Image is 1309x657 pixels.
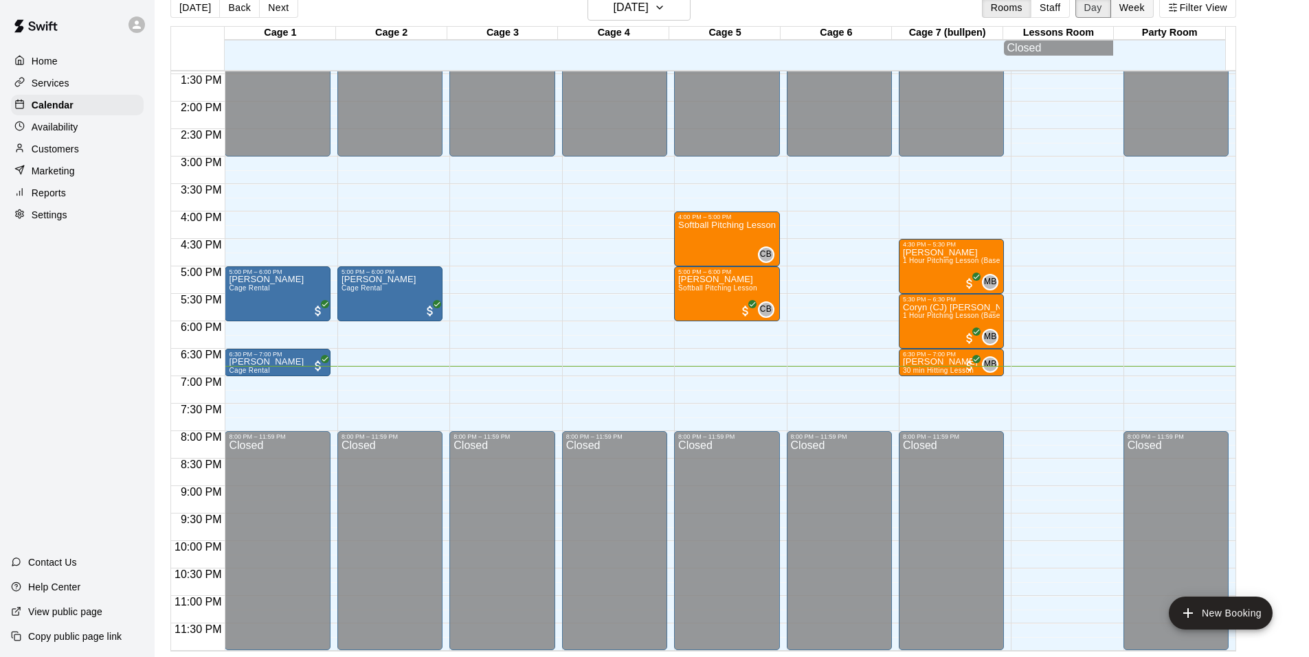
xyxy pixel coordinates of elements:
a: Settings [11,205,144,225]
div: Closed [791,440,888,655]
span: MB [984,330,997,344]
span: 9:30 PM [177,514,225,525]
div: Closed [678,440,775,655]
a: Reports [11,183,144,203]
div: Closed [1007,42,1110,54]
span: All customers have paid [963,359,976,373]
div: 8:00 PM – 11:59 PM: Closed [225,431,330,650]
div: Chloe Bennett [758,301,774,318]
div: Chloe Bennett [758,246,774,263]
span: CB [760,248,772,262]
span: 10:00 PM [171,541,225,553]
span: Matthew Burns [987,329,998,345]
span: 6:00 PM [177,321,225,333]
div: 8:00 PM – 11:59 PM [678,433,775,440]
div: 6:30 PM – 7:00 PM [903,351,1000,358]
p: Contact Us [28,555,77,569]
span: 4:00 PM [177,211,225,223]
div: 4:00 PM – 5:00 PM [678,214,775,220]
p: Help Center [28,580,80,594]
a: Services [11,73,144,93]
div: 6:30 PM – 7:00 PM [229,351,326,358]
div: Lessons Room [1003,27,1115,40]
div: 5:30 PM – 6:30 PM [903,296,1000,303]
a: Calendar [11,95,144,115]
div: 8:00 PM – 11:59 PM [229,433,326,440]
p: View public page [28,605,102,619]
div: 4:30 PM – 5:30 PM: Brady Dickerson [899,239,1004,294]
div: Customers [11,139,144,159]
span: 11:00 PM [171,596,225,608]
div: Cage 4 [558,27,669,40]
div: 8:00 PM – 11:59 PM [566,433,663,440]
p: Customers [32,142,79,156]
span: All customers have paid [739,304,752,318]
div: Cage 1 [225,27,336,40]
div: 6:30 PM – 7:00 PM: Parker Wittenhagen [899,349,1004,376]
div: 8:00 PM – 11:59 PM: Closed [787,431,892,650]
span: 30 min Hitting Lesson [903,367,974,374]
div: Marketing [11,161,144,181]
span: 9:00 PM [177,486,225,498]
span: Matthew Burns [987,356,998,373]
span: 7:30 PM [177,404,225,415]
span: Cage Rental [229,284,269,292]
div: 4:00 PM – 5:00 PM: Softball Pitching Lesson [674,211,779,266]
div: Cage 5 [669,27,781,40]
div: Party Room [1114,27,1225,40]
div: 5:00 PM – 6:00 PM: Kara Wynn [225,266,330,321]
p: Calendar [32,98,74,112]
div: Cage 7 (bullpen) [892,27,1003,40]
span: 11:30 PM [171,623,225,635]
div: Closed [566,440,663,655]
div: 8:00 PM – 11:59 PM: Closed [899,431,1004,650]
p: Availability [32,120,78,134]
span: 3:30 PM [177,184,225,196]
div: 8:00 PM – 11:59 PM [1128,433,1224,440]
div: Closed [454,440,550,655]
div: 5:00 PM – 6:00 PM [229,268,326,275]
span: CB [760,303,772,316]
span: 6:30 PM [177,349,225,360]
div: 5:00 PM – 6:00 PM: AJ Marin [337,266,443,321]
span: MB [984,358,997,371]
span: 1 Hour Pitching Lesson (Baseball) [903,312,1014,319]
div: Closed [342,440,438,655]
span: Matthew Burns [987,274,998,290]
div: Closed [1128,440,1224,655]
div: Closed [903,440,1000,655]
a: Availability [11,117,144,137]
span: Chloe Bennett [763,301,774,318]
div: Home [11,51,144,71]
div: Cage 6 [781,27,892,40]
span: Chloe Bennett [763,246,774,263]
span: 8:30 PM [177,459,225,470]
p: Services [32,76,69,90]
span: 3:00 PM [177,157,225,168]
span: 2:30 PM [177,129,225,141]
span: MB [984,275,997,289]
div: Closed [229,440,326,655]
span: All customers have paid [963,277,976,290]
span: 10:30 PM [171,568,225,580]
div: 5:00 PM – 6:00 PM [342,268,438,275]
div: 8:00 PM – 11:59 PM [791,433,888,440]
p: Home [32,54,58,68]
span: All customers have paid [311,359,325,373]
div: Matthew Burns [982,356,998,373]
span: 7:00 PM [177,376,225,388]
p: Settings [32,208,67,222]
div: Matthew Burns [982,329,998,345]
span: 1:30 PM [177,74,225,86]
span: Softball Pitching Lesson [678,284,757,292]
div: 8:00 PM – 11:59 PM: Closed [562,431,667,650]
span: All customers have paid [423,304,437,318]
div: Cage 2 [336,27,447,40]
div: 8:00 PM – 11:59 PM: Closed [674,431,779,650]
span: 4:30 PM [177,239,225,251]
